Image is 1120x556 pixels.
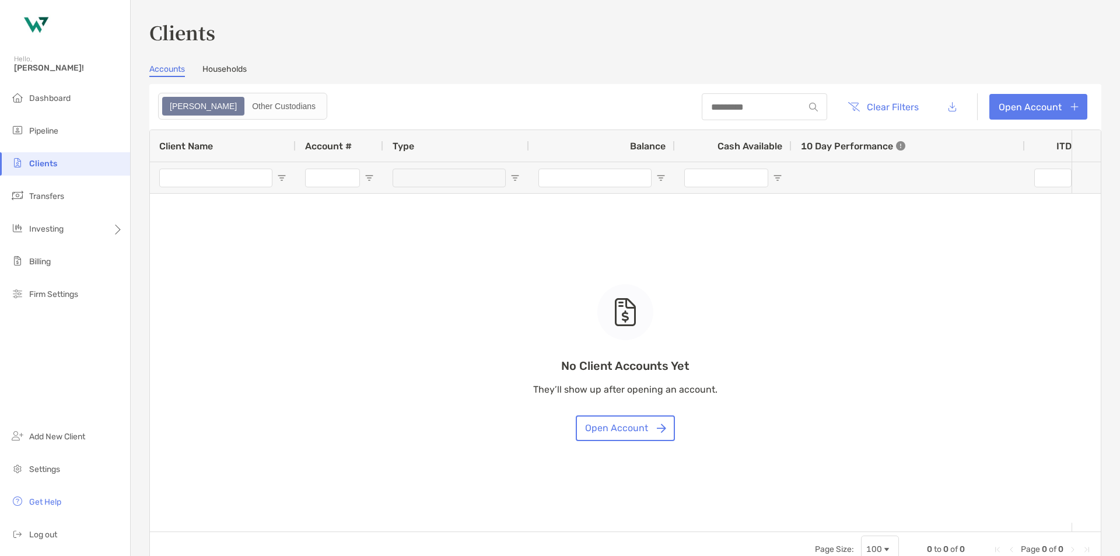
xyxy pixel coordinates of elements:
[29,126,58,136] span: Pipeline
[149,19,1101,46] h3: Clients
[533,382,717,397] p: They’ll show up after opening an account.
[10,188,24,202] img: transfers icon
[29,257,51,267] span: Billing
[839,94,928,120] button: Clear Filters
[1082,545,1091,554] div: Last Page
[927,544,932,554] span: 0
[657,424,666,433] img: button icon
[29,530,57,540] span: Log out
[29,191,64,201] span: Transfers
[576,415,675,441] button: Open Account
[866,544,882,554] div: 100
[10,156,24,170] img: clients icon
[29,289,78,299] span: Firm Settings
[10,527,24,541] img: logout icon
[10,461,24,475] img: settings icon
[14,63,123,73] span: [PERSON_NAME]!
[10,90,24,104] img: dashboard icon
[29,159,57,169] span: Clients
[29,464,60,474] span: Settings
[246,98,322,114] div: Other Custodians
[934,544,942,554] span: to
[163,98,243,114] div: Zoe
[815,544,854,554] div: Page Size:
[29,432,85,442] span: Add New Client
[10,123,24,137] img: pipeline icon
[29,224,64,234] span: Investing
[29,93,71,103] span: Dashboard
[614,298,637,326] img: empty state icon
[1068,545,1077,554] div: Next Page
[533,359,717,373] p: No Client Accounts Yet
[943,544,949,554] span: 0
[10,221,24,235] img: investing icon
[10,429,24,443] img: add_new_client icon
[1042,544,1047,554] span: 0
[989,94,1087,120] a: Open Account
[1058,544,1063,554] span: 0
[950,544,958,554] span: of
[202,64,247,77] a: Households
[993,545,1002,554] div: First Page
[149,64,185,77] a: Accounts
[1007,545,1016,554] div: Previous Page
[29,497,61,507] span: Get Help
[960,544,965,554] span: 0
[10,254,24,268] img: billing icon
[1021,544,1040,554] span: Page
[10,286,24,300] img: firm-settings icon
[158,93,327,120] div: segmented control
[1049,544,1056,554] span: of
[14,5,56,47] img: Zoe Logo
[10,494,24,508] img: get-help icon
[809,103,818,111] img: input icon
